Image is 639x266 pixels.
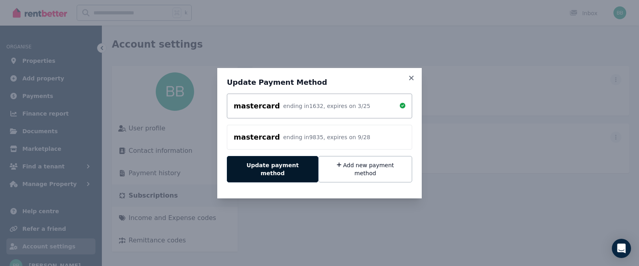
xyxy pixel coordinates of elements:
h3: Update Payment Method [227,78,412,87]
div: mastercard [234,100,280,112]
button: Add new payment method [318,156,412,182]
div: ending in 9835 , expires on 9 / 28 [283,133,370,141]
div: Open Intercom Messenger [612,239,631,258]
button: Update payment method [227,156,318,182]
div: mastercard [234,132,280,143]
div: ending in 1632 , expires on 3 / 25 [283,102,370,110]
